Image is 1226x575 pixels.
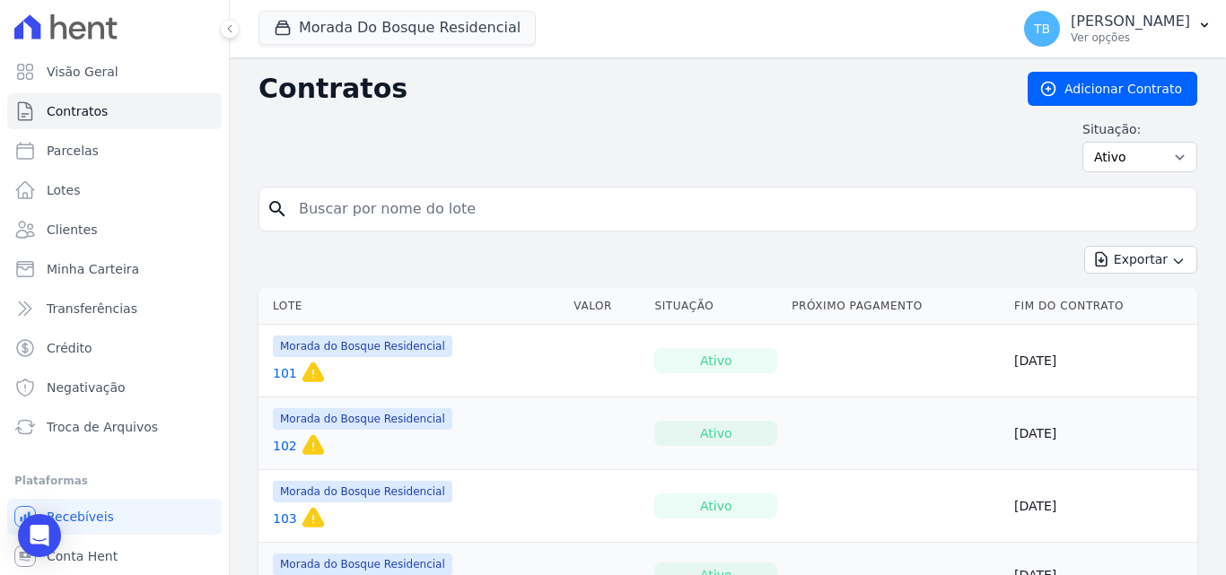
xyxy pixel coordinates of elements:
span: Conta Hent [47,547,118,565]
div: Ativo [654,421,777,446]
td: [DATE] [1007,397,1197,470]
a: Crédito [7,330,222,366]
a: 102 [273,437,297,455]
h2: Contratos [258,73,999,105]
span: Recebíveis [47,508,114,526]
span: Clientes [47,221,97,239]
div: Ativo [654,493,777,518]
a: Visão Geral [7,54,222,90]
button: TB [PERSON_NAME] Ver opções [1010,4,1226,54]
div: Open Intercom Messenger [18,514,61,557]
a: Parcelas [7,133,222,169]
th: Fim do Contrato [1007,288,1197,325]
a: Minha Carteira [7,251,222,287]
a: 103 [273,510,297,527]
p: [PERSON_NAME] [1071,13,1190,30]
span: Troca de Arquivos [47,418,158,436]
span: Negativação [47,379,126,396]
p: Ver opções [1071,30,1190,45]
a: Recebíveis [7,499,222,535]
span: TB [1034,22,1050,35]
i: search [267,198,288,220]
button: Exportar [1084,246,1197,274]
a: Negativação [7,370,222,405]
label: Situação: [1082,120,1197,138]
button: Morada Do Bosque Residencial [258,11,536,45]
span: Morada do Bosque Residencial [273,408,452,430]
span: Morada do Bosque Residencial [273,481,452,502]
th: Valor [566,288,647,325]
a: 101 [273,364,297,382]
th: Lote [258,288,566,325]
a: Lotes [7,172,222,208]
td: [DATE] [1007,325,1197,397]
span: Morada do Bosque Residencial [273,553,452,575]
span: Contratos [47,102,108,120]
a: Transferências [7,291,222,327]
th: Próximo Pagamento [784,288,1007,325]
span: Visão Geral [47,63,118,81]
span: Minha Carteira [47,260,139,278]
span: Crédito [47,339,92,357]
span: Morada do Bosque Residencial [273,335,452,357]
a: Adicionar Contrato [1028,72,1197,106]
a: Contratos [7,93,222,129]
span: Lotes [47,181,81,199]
div: Plataformas [14,470,215,492]
td: [DATE] [1007,470,1197,543]
span: Transferências [47,300,137,318]
a: Clientes [7,212,222,248]
div: Ativo [654,348,777,373]
input: Buscar por nome do lote [288,191,1189,227]
th: Situação [647,288,784,325]
span: Parcelas [47,142,99,160]
a: Conta Hent [7,538,222,574]
a: Troca de Arquivos [7,409,222,445]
